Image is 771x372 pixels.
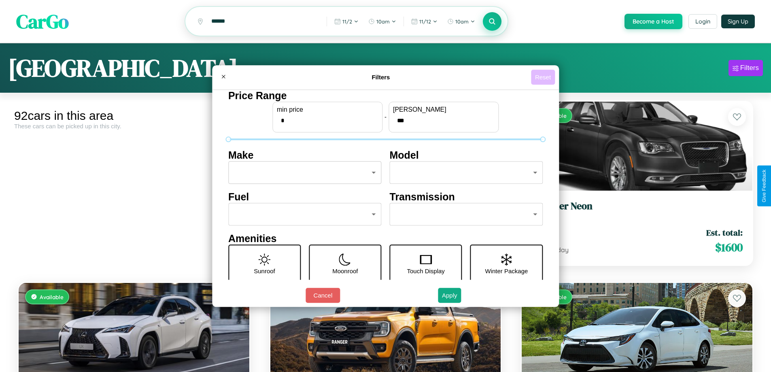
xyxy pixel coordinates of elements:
[740,64,759,72] div: Filters
[16,8,69,35] span: CarGo
[706,227,743,238] span: Est. total:
[376,18,390,25] span: 10am
[8,51,238,85] h1: [GEOGRAPHIC_DATA]
[228,233,543,244] h4: Amenities
[407,266,444,276] p: Touch Display
[531,70,555,85] button: Reset
[419,18,431,25] span: 11 / 12
[332,266,358,276] p: Moonroof
[721,15,755,28] button: Sign Up
[228,149,382,161] h4: Make
[715,239,743,255] span: $ 1600
[231,74,531,81] h4: Filters
[342,18,352,25] span: 11 / 2
[624,14,682,29] button: Become a Host
[384,111,387,122] p: -
[14,109,254,123] div: 92 cars in this area
[390,149,543,161] h4: Model
[393,106,494,113] label: [PERSON_NAME]
[531,200,743,220] a: Chrysler Neon2014
[443,15,479,28] button: 10am
[531,200,743,212] h3: Chrysler Neon
[455,18,469,25] span: 10am
[390,191,543,203] h4: Transmission
[438,288,461,303] button: Apply
[254,266,275,276] p: Sunroof
[761,170,767,202] div: Give Feedback
[40,293,64,300] span: Available
[729,60,763,76] button: Filters
[407,15,442,28] button: 11/12
[688,14,717,29] button: Login
[228,90,543,102] h4: Price Range
[228,191,382,203] h4: Fuel
[14,123,254,130] div: These cars can be picked up in this city.
[485,266,528,276] p: Winter Package
[552,246,569,254] span: / day
[277,106,378,113] label: min price
[330,15,363,28] button: 11/2
[364,15,400,28] button: 10am
[306,288,340,303] button: Cancel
